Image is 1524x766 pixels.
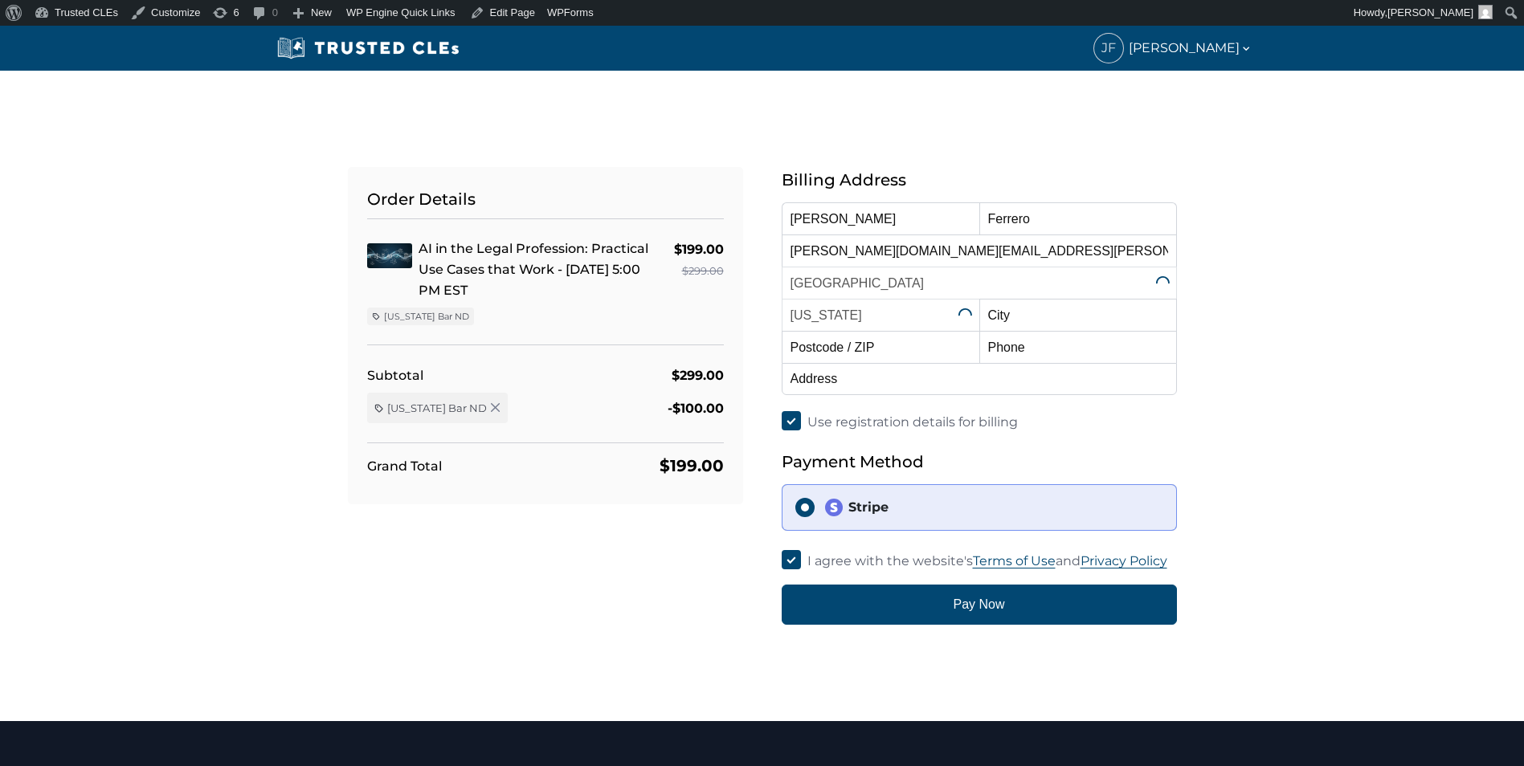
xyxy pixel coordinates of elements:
[824,498,844,517] img: stripe
[367,455,442,477] div: Grand Total
[672,365,724,386] div: $299.00
[674,260,724,282] div: $299.00
[367,365,423,386] div: Subtotal
[979,331,1177,363] input: Phone
[782,331,979,363] input: Postcode / ZIP
[782,167,1177,193] h5: Billing Address
[1094,34,1123,63] span: JF
[384,310,469,323] span: [US_STATE] Bar ND
[979,299,1177,331] input: City
[387,401,487,415] span: [US_STATE] Bar ND
[807,553,1167,568] span: I agree with the website's and
[367,186,724,219] h5: Order Details
[674,238,724,260] div: $199.00
[979,202,1177,234] input: Last Name
[782,202,979,234] input: First Name
[367,243,412,268] img: AI in the Legal Profession: Practical Use Cases that Work - 10/15 - 5:00 PM EST
[782,234,1177,267] input: Email Address
[807,414,1018,430] span: Use registration details for billing
[1387,6,1473,18] span: [PERSON_NAME]
[795,498,815,517] input: stripeStripe
[824,498,1163,517] div: Stripe
[1129,37,1252,59] span: [PERSON_NAME]
[973,553,1056,568] a: Terms of Use
[782,585,1177,625] button: Pay Now
[782,449,1177,475] h5: Payment Method
[1081,553,1167,568] a: Privacy Policy
[660,453,724,479] div: $199.00
[668,397,724,419] div: -$100.00
[782,363,1177,395] input: Address
[272,36,464,60] img: Trusted CLEs
[419,241,648,298] a: AI in the Legal Profession: Practical Use Cases that Work - [DATE] 5:00 PM EST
